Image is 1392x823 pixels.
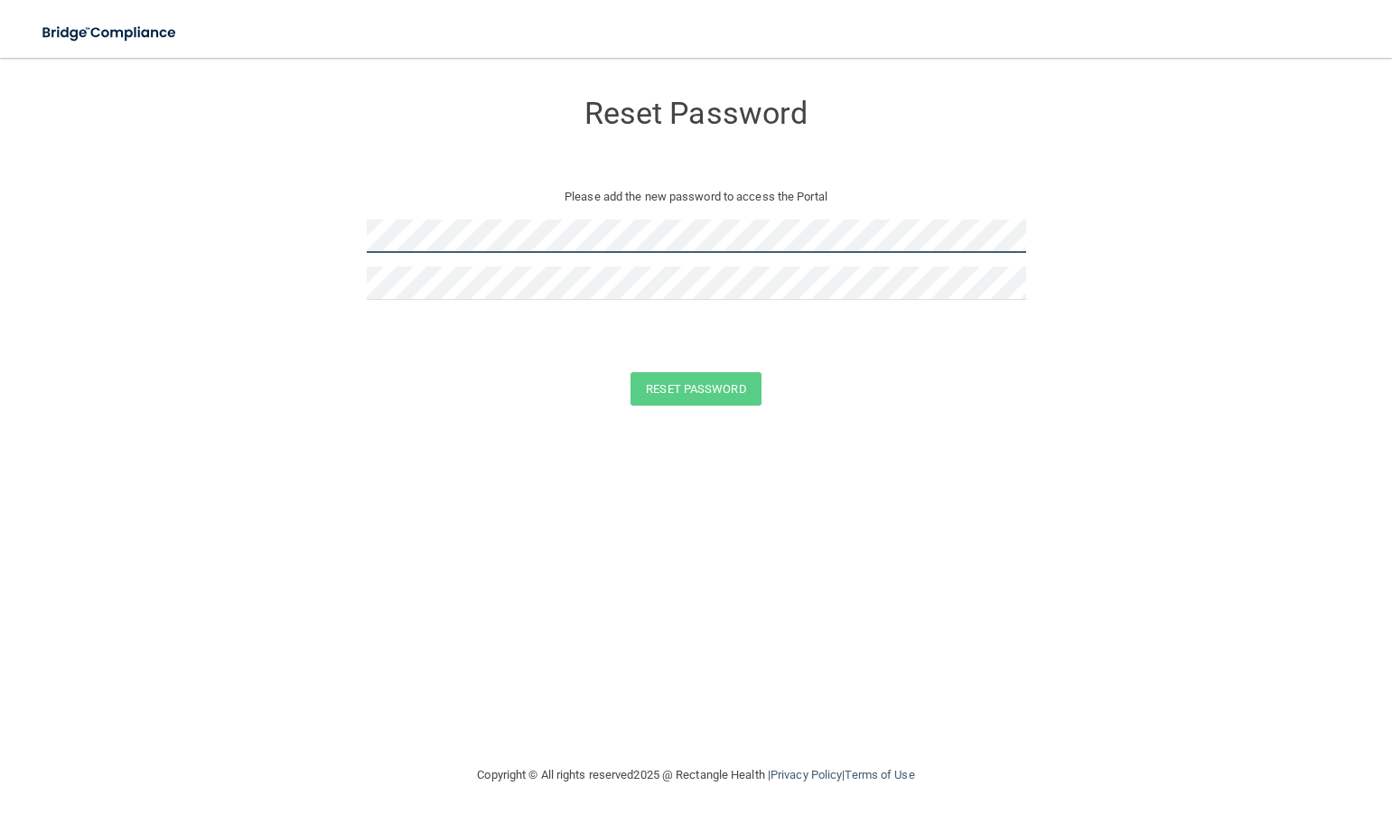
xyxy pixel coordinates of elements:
button: Reset Password [631,372,761,406]
a: Privacy Policy [771,768,842,781]
p: Please add the new password to access the Portal [380,186,1013,208]
h3: Reset Password [367,97,1026,130]
img: bridge_compliance_login_screen.278c3ca4.svg [27,14,193,51]
iframe: Drift Widget Chat Controller [1079,695,1370,767]
a: Terms of Use [845,768,914,781]
div: Copyright © All rights reserved 2025 @ Rectangle Health | | [367,746,1026,804]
